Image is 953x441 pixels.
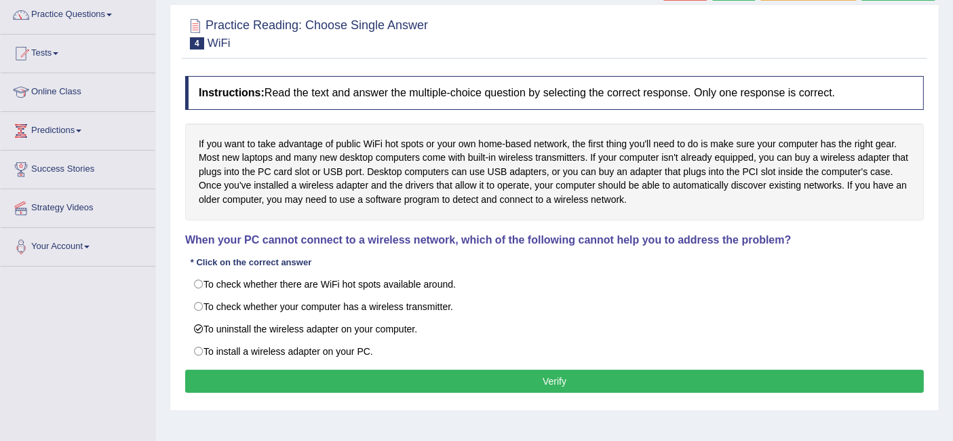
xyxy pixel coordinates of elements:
[208,37,231,50] small: WiFi
[185,295,924,318] label: To check whether your computer has a wireless transmitter.
[185,318,924,341] label: To uninstall the wireless adapter on your computer.
[1,35,155,69] a: Tests
[1,228,155,262] a: Your Account
[185,16,428,50] h2: Practice Reading: Choose Single Answer
[185,273,924,296] label: To check whether there are WiFi hot spots available around.
[1,151,155,185] a: Success Stories
[185,256,317,269] div: * Click on the correct answer
[185,123,924,220] div: If you want to take advantage of public WiFi hot spots or your own home-based network, the first ...
[185,76,924,110] h4: Read the text and answer the multiple-choice question by selecting the correct response. Only one...
[185,340,924,363] label: To install a wireless adapter on your PC.
[1,112,155,146] a: Predictions
[199,87,265,98] b: Instructions:
[185,234,924,246] h4: When your PC cannot connect to a wireless network, which of the following cannot help you to addr...
[190,37,204,50] span: 4
[1,189,155,223] a: Strategy Videos
[1,73,155,107] a: Online Class
[185,370,924,393] button: Verify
